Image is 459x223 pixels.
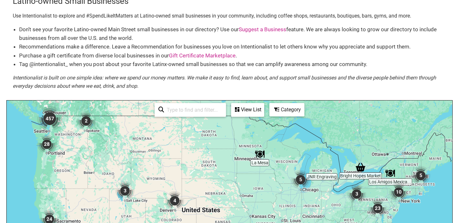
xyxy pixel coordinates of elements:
[164,104,222,116] input: Type to find and filter...
[13,75,436,89] em: Intentionalist is built on one simple idea: where we spend our money matters. We make it easy to ...
[115,181,135,200] div: 3
[37,106,62,131] div: 457
[19,51,446,60] li: Purchase a gift certificate from diverse local businesses in our .
[270,104,304,116] div: Category
[19,42,446,51] li: Recommendations make a difference. Leave a Recommendation for businesses you love on Intentionali...
[19,60,446,69] li: Tag @intentionalist_ when you post about your favorite Latinx-owned small businesses so that we c...
[37,135,56,154] div: 28
[368,199,387,218] div: 23
[169,52,236,59] a: Gift Certificate Marketplace
[239,26,286,33] a: Suggest a Business
[165,191,184,210] div: 4
[347,184,366,204] div: 3
[385,168,395,178] div: Los Amigos Mexican Restaurant
[389,182,408,202] div: 10
[411,166,430,185] div: 5
[232,104,264,116] div: View List
[19,25,446,42] li: Don’t see your favorite Latino-owned Main Street small businesses in our directory? Use our featu...
[76,111,96,130] div: 2
[269,103,304,116] div: Filter by category
[13,12,446,20] p: Use Intentionalist to explore and #SpendLikeItMatters at Latino-owned small businesses in your co...
[155,103,226,117] div: Type to search and filter
[317,163,326,173] div: JNR Engraving
[291,170,310,189] div: 5
[255,149,265,159] div: La Mesa
[231,103,264,117] div: See a list of the visible businesses
[356,162,365,172] div: Bright Hopes Market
